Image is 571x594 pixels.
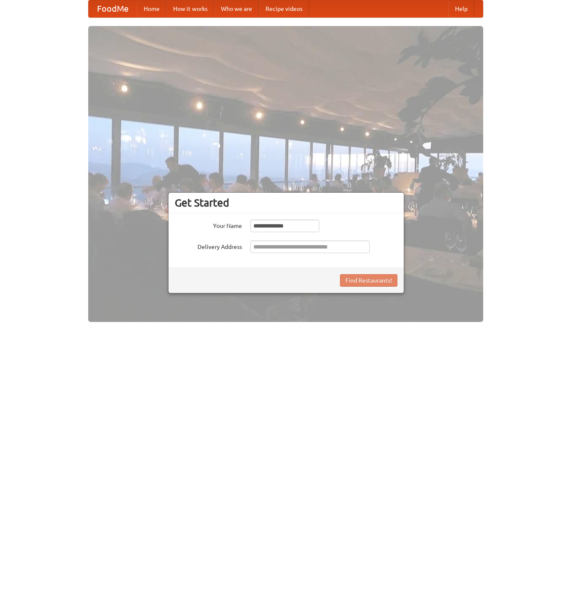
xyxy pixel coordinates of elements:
[166,0,214,17] a: How it works
[340,274,397,287] button: Find Restaurants!
[175,220,242,230] label: Your Name
[89,0,137,17] a: FoodMe
[175,196,397,209] h3: Get Started
[259,0,309,17] a: Recipe videos
[175,241,242,251] label: Delivery Address
[137,0,166,17] a: Home
[448,0,474,17] a: Help
[214,0,259,17] a: Who we are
